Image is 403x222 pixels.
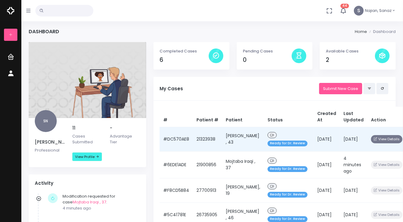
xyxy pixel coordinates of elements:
[340,151,367,178] td: 4 minutes ago
[72,125,103,131] h5: 11
[340,107,367,127] th: Last Updated
[371,135,402,143] button: View Details
[222,178,264,202] td: [PERSON_NAME], 19
[365,8,392,14] span: Najian, Sanaz
[7,4,14,17] img: Logo Horizontal
[314,151,340,178] td: [DATE]
[35,139,65,145] h5: [PERSON_NAME]
[340,127,367,151] td: [DATE]
[340,178,367,202] td: [DATE]
[354,6,364,16] span: S
[314,127,340,151] td: [DATE]
[160,48,209,54] p: Completed Cases
[243,56,292,63] h4: 0
[193,127,222,151] td: 21323938
[264,107,314,127] th: Status
[371,186,402,195] button: View Details
[193,178,222,202] td: 27700913
[193,151,222,178] td: 21900856
[326,56,375,63] h4: 2
[160,86,319,91] h5: My Cases
[268,216,308,222] span: Ready for Dr. Review
[268,166,308,172] span: Ready for Dr. Review
[268,192,308,198] span: Ready for Dr. Review
[63,193,137,211] div: Modification requested for case .
[314,107,340,127] th: Created At
[319,83,362,94] a: Submit New Case
[160,151,193,178] td: #6EDE1ADE
[73,199,106,205] a: Mojtaba Iraqi , 37
[371,211,402,219] button: View Details
[160,107,193,127] th: #
[29,29,59,34] h4: Dashboard
[243,48,292,54] p: Pending Cases
[72,152,102,161] a: View Profile
[35,110,57,132] span: SN
[72,133,103,145] p: Cases Submitted
[222,127,264,151] td: [PERSON_NAME] , 43
[222,151,264,178] td: Mojtaba Iraqi , 37
[110,133,140,145] p: Advantage Tier
[268,141,308,146] span: Ready for Dr. Review
[314,178,340,202] td: [DATE]
[35,147,65,153] p: Professional
[160,178,193,202] td: #F8CD5B84
[355,29,367,35] li: Home
[326,48,375,54] p: Available Cases
[110,125,140,131] h5: -
[35,181,140,186] h4: Activity
[160,127,193,151] td: #DC570AE8
[371,161,402,169] button: View Details
[160,56,209,63] h4: 6
[367,29,396,35] li: Dashboard
[193,107,222,127] th: Patient #
[63,205,137,211] p: 4 minutes ago
[340,4,349,8] span: 44
[222,107,264,127] th: Patient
